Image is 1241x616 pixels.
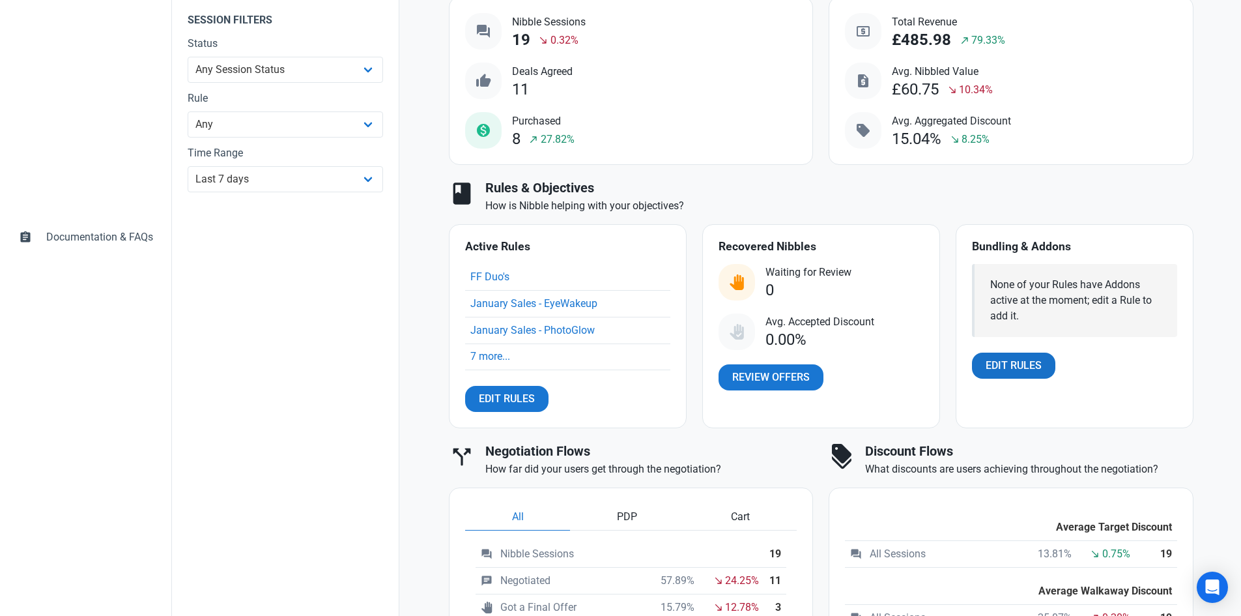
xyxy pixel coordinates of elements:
span: assignment [19,229,32,242]
a: January Sales - EyeWakeup [470,297,597,310]
span: request_quote [855,73,871,89]
span: monetization_on [476,123,491,138]
span: Cart [731,509,750,525]
span: sell [855,123,871,138]
a: assignmentDocumentation & FAQs [10,222,161,253]
span: chat [481,575,492,587]
span: north_east [528,134,539,145]
a: FF Duo's [470,271,509,283]
div: £60.75 [892,81,939,98]
span: 8.25% [962,132,990,147]
span: Documentation & FAQs [46,229,153,245]
a: January Sales - PhotoGlow [470,324,595,336]
span: Nibble Sessions [512,14,586,30]
span: Total Revenue [892,14,1005,30]
th: Average Target Discount [845,504,1177,541]
span: Waiting for Review [765,265,851,280]
p: How far did your users get through the negotiation? [485,462,814,477]
td: Negotiated [476,567,650,594]
span: Avg. Aggregated Discount [892,113,1011,129]
div: Open Intercom Messenger [1197,572,1228,603]
h3: Negotiation Flows [485,444,814,459]
h4: Recovered Nibbles [719,241,924,254]
label: Rule [188,91,383,106]
span: north_east [960,35,970,46]
span: Avg. Accepted Discount [765,314,874,330]
a: Review Offers [719,364,823,390]
span: Avg. Nibbled Value [892,64,993,80]
div: £485.98 [892,31,951,49]
span: question_answer [850,548,862,560]
label: Time Range [188,145,383,161]
span: 10.34% [959,82,993,98]
th: 11 [764,567,786,594]
div: 11 [512,81,529,98]
span: thumb_up [476,73,491,89]
td: All Sessions [845,540,1021,567]
td: Nibble Sessions [476,541,765,568]
span: Review Offers [732,370,810,385]
span: south_east [947,85,958,95]
span: question_answer [481,548,492,560]
span: Edit Rules [986,358,1042,374]
h3: Rules & Objectives [485,181,1193,196]
span: 24.25% [725,573,759,589]
p: How is Nibble helping with your objectives? [485,198,1193,214]
a: Edit Rules [972,353,1055,379]
a: Edit Rules [465,386,549,412]
a: 7 more... [470,350,510,362]
span: PDP [617,509,637,525]
span: 79.33% [971,33,1005,48]
span: question_answer [476,23,491,39]
div: 0 [765,282,774,299]
span: pan_tool [481,602,492,613]
div: None of your Rules have Addons active at the moment; edit a Rule to add it. [990,277,1162,324]
span: south_east [713,602,724,613]
span: Purchased [512,113,575,129]
span: south_east [1090,549,1100,559]
img: status_user_offer_available.svg [729,274,745,290]
p: What discounts are users achieving throughout the negotiation? [865,462,1193,477]
span: book [449,181,475,207]
th: 19 [764,541,786,568]
div: 15.04% [892,130,941,148]
th: Average Walkaway Discount [845,567,1177,604]
span: south_east [713,576,724,586]
td: 57.89% [649,567,700,594]
span: Deals Agreed [512,64,573,80]
span: call_split [449,444,475,470]
span: 12.78% [725,600,759,615]
th: 19 [1149,540,1177,567]
h3: Discount Flows [865,444,1193,459]
h4: Bundling & Addons [972,241,1177,254]
td: 13.81% [1022,540,1077,567]
label: Status [188,36,383,51]
div: 8 [512,130,521,148]
h4: Active Rules [465,241,670,254]
span: 0.75% [1102,546,1130,562]
span: discount [829,444,855,470]
img: status_user_offer_accepted.svg [729,324,745,340]
span: 0.32% [550,33,578,48]
span: 27.82% [541,132,575,147]
span: Edit Rules [479,391,535,407]
span: south_east [950,134,960,145]
span: All [512,509,524,525]
div: 19 [512,31,530,49]
div: 0.00% [765,331,806,349]
span: local_atm [855,23,871,39]
span: south_east [538,35,549,46]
